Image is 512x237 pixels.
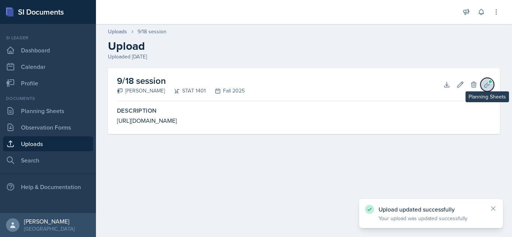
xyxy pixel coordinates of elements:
[108,53,500,61] div: Uploaded [DATE]
[165,87,206,95] div: STAT 1401
[481,78,494,91] button: Planning Sheets
[117,87,165,95] div: [PERSON_NAME]
[24,218,75,225] div: [PERSON_NAME]
[24,225,75,233] div: [GEOGRAPHIC_DATA]
[3,120,93,135] a: Observation Forms
[3,136,93,151] a: Uploads
[379,206,484,213] p: Upload updated successfully
[3,34,93,41] div: Si leader
[3,76,93,91] a: Profile
[117,116,491,125] div: [URL][DOMAIN_NAME]
[379,215,484,222] p: Your upload was updated successfully
[108,39,500,53] h2: Upload
[3,153,93,168] a: Search
[3,103,93,118] a: Planning Sheets
[108,28,127,36] a: Uploads
[206,87,245,95] div: Fall 2025
[3,59,93,74] a: Calendar
[117,74,245,88] h2: 9/18 session
[117,107,491,115] label: Description
[138,28,166,36] div: 9/18 session
[3,179,93,194] div: Help & Documentation
[3,95,93,102] div: Documents
[3,43,93,58] a: Dashboard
